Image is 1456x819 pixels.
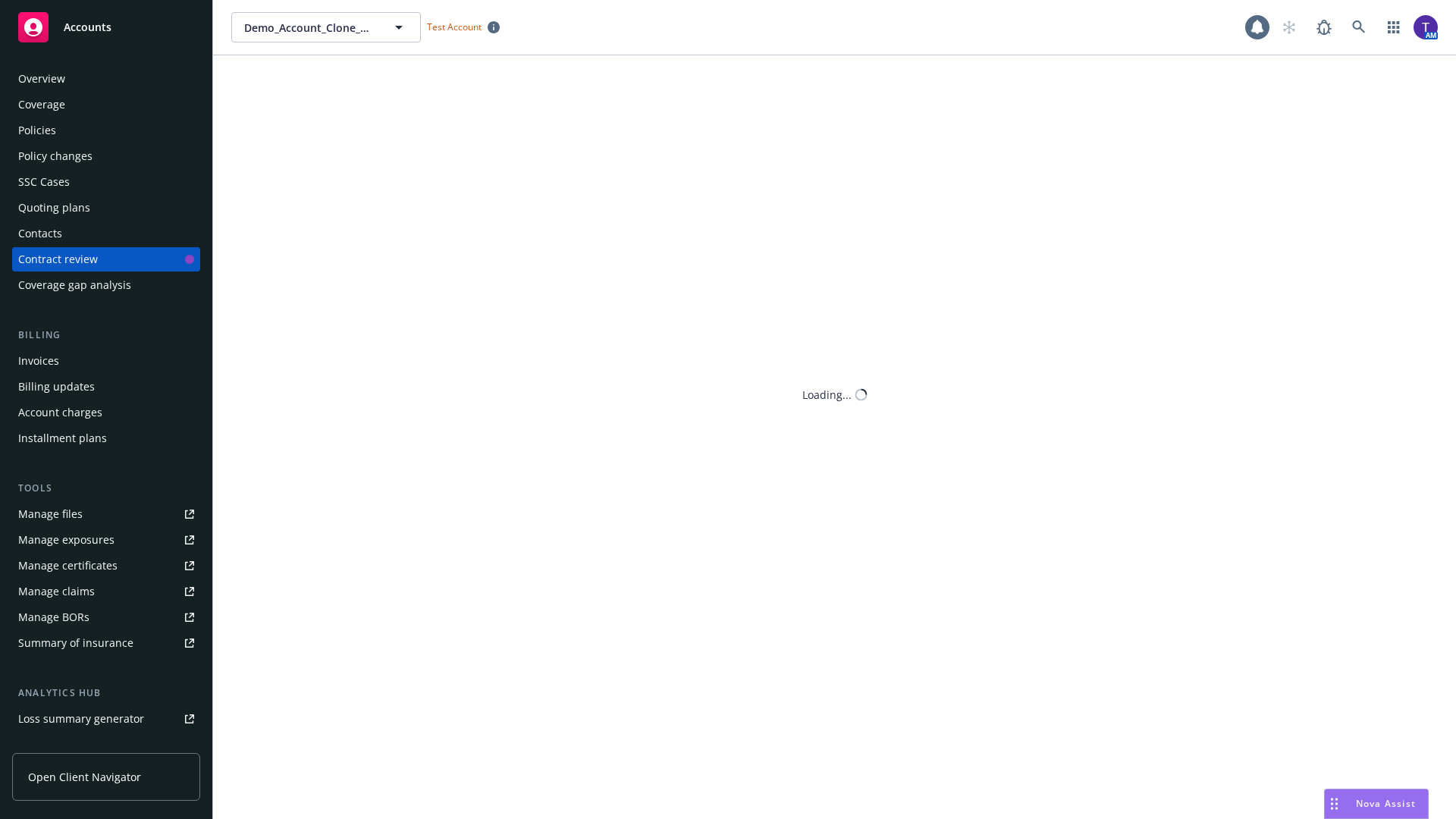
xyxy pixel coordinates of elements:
div: Summary of insurance [18,631,133,655]
div: Policies [18,118,56,143]
a: Manage claims [12,579,200,604]
a: Policies [12,118,200,143]
a: Loss summary generator [12,707,200,731]
button: Nova Assist [1324,789,1429,819]
a: Summary of insurance [12,631,200,655]
a: Report a Bug [1309,12,1339,42]
div: Manage files [18,502,83,526]
div: Loss summary generator [18,707,144,731]
div: Manage BORs [18,605,89,629]
div: Billing updates [18,375,95,399]
span: Test Account [421,19,506,35]
div: Manage claims [18,579,95,604]
div: Invoices [18,349,59,373]
a: Manage exposures [12,528,200,552]
div: Loading... [802,387,852,403]
a: Billing updates [12,375,200,399]
a: Coverage gap analysis [12,273,200,297]
div: Installment plans [18,426,107,450]
a: Coverage [12,93,200,117]
div: Tools [12,481,200,496]
a: Start snowing [1274,12,1304,42]
a: Contacts [12,221,200,246]
a: Installment plans [12,426,200,450]
button: Demo_Account_Clone_QA_CR_Tests_Demo [231,12,421,42]
div: Drag to move [1325,789,1344,818]
div: Contract review [18,247,98,271]
a: Switch app [1379,12,1409,42]
div: Manage certificates [18,554,118,578]
a: Search [1344,12,1374,42]
div: Analytics hub [12,686,200,701]
a: SSC Cases [12,170,200,194]
a: Invoices [12,349,200,373]
a: Contract review [12,247,200,271]
a: Manage BORs [12,605,200,629]
div: Overview [18,67,65,91]
a: Accounts [12,6,200,49]
div: Billing [12,328,200,343]
a: Account charges [12,400,200,425]
div: Account charges [18,400,102,425]
span: Accounts [64,21,111,33]
div: Coverage gap analysis [18,273,131,297]
a: Overview [12,67,200,91]
span: Demo_Account_Clone_QA_CR_Tests_Demo [244,20,375,36]
a: Manage certificates [12,554,200,578]
div: Quoting plans [18,196,90,220]
span: Nova Assist [1356,797,1416,810]
div: Contacts [18,221,62,246]
a: Quoting plans [12,196,200,220]
a: Manage files [12,502,200,526]
div: Policy changes [18,144,93,168]
div: Coverage [18,93,65,117]
span: Test Account [427,20,482,33]
div: Manage exposures [18,528,115,552]
div: SSC Cases [18,170,70,194]
a: Policy changes [12,144,200,168]
img: photo [1414,15,1438,39]
span: Open Client Navigator [28,769,141,785]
